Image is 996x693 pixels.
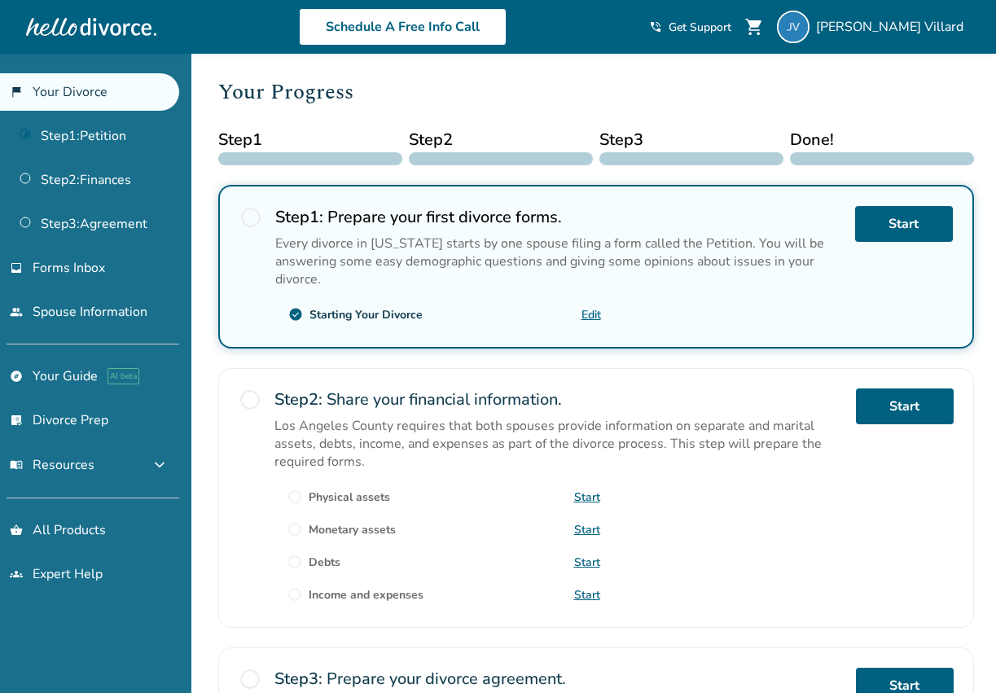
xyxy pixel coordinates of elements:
h2: Share your financial information. [274,388,843,410]
div: Debts [309,555,340,570]
span: Resources [10,456,94,474]
span: groups [10,568,23,581]
span: list_alt_check [10,414,23,427]
strong: Step 1 : [275,206,323,228]
h2: Prepare your divorce agreement. [274,668,843,690]
h2: Your Progress [218,76,974,108]
div: Income and expenses [309,587,423,603]
span: shopping_basket [10,524,23,537]
span: menu_book [10,458,23,472]
a: Schedule A Free Info Call [299,8,507,46]
img: jjcobravillard@gmail.com [777,11,810,43]
span: Forms Inbox [33,259,105,277]
span: explore [10,370,23,383]
span: radio_button_unchecked [287,555,302,569]
a: Start [574,522,600,537]
span: radio_button_unchecked [239,668,261,691]
span: phone_in_talk [649,20,662,33]
span: expand_more [150,455,169,475]
span: shopping_cart [744,17,764,37]
span: Step 3 [599,128,783,152]
strong: Step 2 : [274,388,322,410]
div: Physical assets [309,489,390,505]
span: people [10,305,23,318]
span: [PERSON_NAME] Villard [816,18,970,36]
iframe: Chat Widget [915,615,996,693]
span: radio_button_unchecked [239,206,262,229]
div: Starting Your Divorce [309,307,423,322]
span: Done! [790,128,974,152]
a: Edit [581,307,601,322]
span: radio_button_unchecked [239,388,261,411]
a: Start [574,489,600,505]
span: check_circle [288,307,303,322]
span: Step 2 [409,128,593,152]
h2: Prepare your first divorce forms. [275,206,842,228]
div: Monetary assets [309,522,396,537]
span: radio_button_unchecked [287,522,302,537]
a: Start [574,555,600,570]
a: phone_in_talkGet Support [649,20,731,35]
span: inbox [10,261,23,274]
span: Step 1 [218,128,402,152]
span: radio_button_unchecked [287,489,302,504]
a: Start [574,587,600,603]
strong: Step 3 : [274,668,322,690]
a: Start [856,388,954,424]
span: Get Support [669,20,731,35]
span: AI beta [107,368,139,384]
span: radio_button_unchecked [287,587,302,602]
span: flag_2 [10,86,23,99]
p: Los Angeles County requires that both spouses provide information on separate and marital assets,... [274,417,843,471]
a: Start [855,206,953,242]
p: Every divorce in [US_STATE] starts by one spouse filing a form called the Petition. You will be a... [275,235,842,288]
